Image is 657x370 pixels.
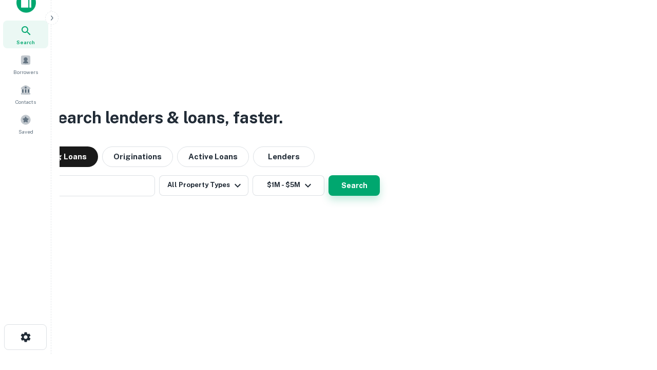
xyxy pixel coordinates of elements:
[159,175,248,196] button: All Property Types
[16,38,35,46] span: Search
[606,288,657,337] iframe: Chat Widget
[47,105,283,130] h3: Search lenders & loans, faster.
[15,98,36,106] span: Contacts
[102,146,173,167] button: Originations
[3,110,48,138] a: Saved
[3,21,48,48] a: Search
[253,175,324,196] button: $1M - $5M
[177,146,249,167] button: Active Loans
[3,80,48,108] a: Contacts
[13,68,38,76] span: Borrowers
[253,146,315,167] button: Lenders
[18,127,33,136] span: Saved
[328,175,380,196] button: Search
[3,50,48,78] a: Borrowers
